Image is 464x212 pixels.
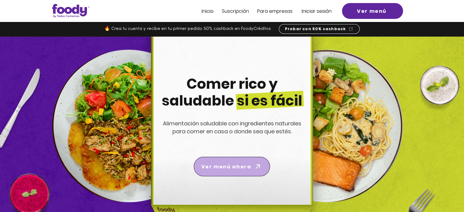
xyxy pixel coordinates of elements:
a: Iniciar sesión [302,9,332,14]
span: Ver menú ahora [201,163,251,171]
span: Ver menú [357,7,387,15]
img: Logo_Foody V2.0.0 (3).png [52,4,89,18]
a: Para empresas [257,9,293,14]
span: Comer rico y saludable si es fácil [162,74,302,110]
a: Ver menú [342,3,403,19]
span: 🔥 Crea tu cuenta y recibe en tu primer pedido 50% cashback en FoodyCréditos [104,27,271,31]
iframe: Messagebird Livechat Widget [429,177,458,206]
span: Pa [257,8,263,15]
a: Suscripción [222,9,249,14]
span: Inicio [202,8,214,15]
span: ra empresas [263,8,293,15]
span: Alimentación saludable con ingredientes naturales para comer en casa o donde sea que estés. [163,120,301,135]
span: Iniciar sesión [302,8,332,15]
a: Inicio [202,9,214,14]
img: left-dish-compress.png [52,50,205,202]
span: Suscripción [222,8,249,15]
a: Ver menú ahora [194,157,270,176]
span: Probar con 50% cashback [285,26,346,32]
a: Probar con 50% cashback [279,24,360,34]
